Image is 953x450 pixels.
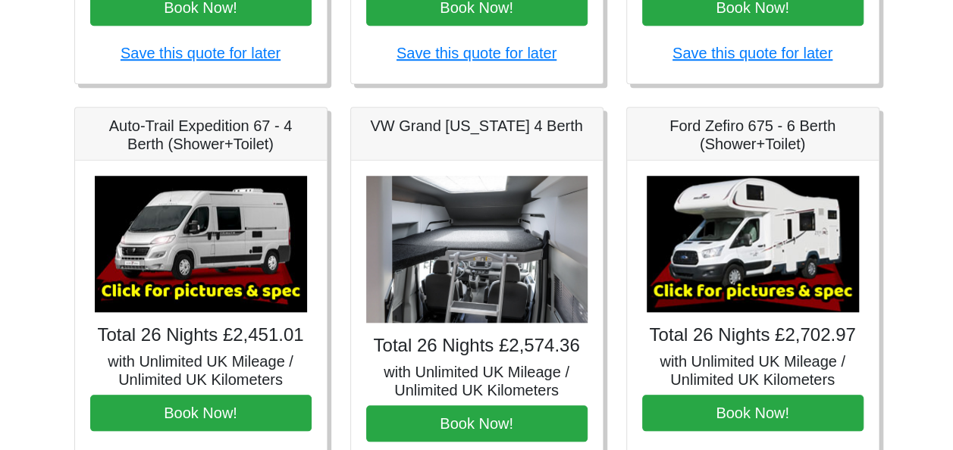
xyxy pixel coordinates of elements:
[366,335,588,357] h4: Total 26 Nights £2,574.36
[647,176,859,312] img: Ford Zefiro 675 - 6 Berth (Shower+Toilet)
[366,117,588,135] h5: VW Grand [US_STATE] 4 Berth
[90,117,312,153] h5: Auto-Trail Expedition 67 - 4 Berth (Shower+Toilet)
[366,405,588,442] button: Book Now!
[90,395,312,431] button: Book Now!
[90,324,312,346] h4: Total 26 Nights £2,451.01
[121,45,281,61] a: Save this quote for later
[90,352,312,389] h5: with Unlimited UK Mileage / Unlimited UK Kilometers
[95,176,307,312] img: Auto-Trail Expedition 67 - 4 Berth (Shower+Toilet)
[366,363,588,399] h5: with Unlimited UK Mileage / Unlimited UK Kilometers
[366,176,588,323] img: VW Grand California 4 Berth
[397,45,556,61] a: Save this quote for later
[672,45,832,61] a: Save this quote for later
[642,117,864,153] h5: Ford Zefiro 675 - 6 Berth (Shower+Toilet)
[642,324,864,346] h4: Total 26 Nights £2,702.97
[642,395,864,431] button: Book Now!
[642,352,864,389] h5: with Unlimited UK Mileage / Unlimited UK Kilometers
